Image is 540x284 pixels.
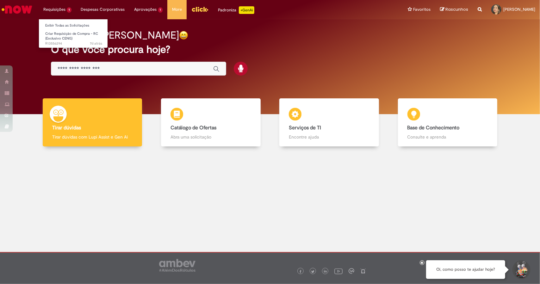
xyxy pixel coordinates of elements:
[158,7,163,13] span: 1
[388,98,507,147] a: Base de Conhecimento Consulte e aprenda
[52,134,133,140] p: Tirar dúvidas com Lupi Assist e Gen Ai
[270,98,388,147] a: Serviços de TI Encontre ajuda
[299,270,302,273] img: logo_footer_facebook.png
[152,98,270,147] a: Catálogo de Ofertas Abra uma solicitação
[39,30,109,44] a: Aberto R13556294 : Criar Requisição de Compra - RC (Exclusivo CENG)
[440,7,468,13] a: Rascunhos
[39,19,108,48] ul: Requisições
[171,125,216,131] b: Catálogo de Ofertas
[134,6,157,13] span: Aprovações
[218,6,254,14] div: Padroniza
[39,22,109,29] a: Exibir Todas as Solicitações
[172,6,182,13] span: More
[90,41,102,46] time: 22/09/2025 16:36:29
[239,6,254,14] p: +GenAi
[159,259,196,272] img: logo_footer_ambev_rotulo_gray.png
[503,7,535,12] span: [PERSON_NAME]
[407,134,488,140] p: Consulte e aprenda
[289,125,321,131] b: Serviços de TI
[426,260,505,279] div: Oi, como posso te ajudar hoje?
[407,125,460,131] b: Base de Conhecimento
[512,260,531,279] button: Iniciar Conversa de Suporte
[67,7,71,13] span: 1
[311,270,314,273] img: logo_footer_twitter.png
[179,31,188,40] img: happy-face.png
[191,4,208,14] img: click_logo_yellow_360x200.png
[52,125,81,131] b: Tirar dúvidas
[413,6,431,13] span: Favoritos
[43,6,65,13] span: Requisições
[51,30,179,41] h2: Boa tarde, [PERSON_NAME]
[289,134,369,140] p: Encontre ajuda
[349,268,354,274] img: logo_footer_workplace.png
[334,267,343,275] img: logo_footer_youtube.png
[1,3,33,16] img: ServiceNow
[324,270,327,274] img: logo_footer_linkedin.png
[90,41,102,46] span: 7d atrás
[171,134,251,140] p: Abra uma solicitação
[360,268,366,274] img: logo_footer_naosei.png
[45,41,102,46] span: R13556294
[33,98,152,147] a: Tirar dúvidas Tirar dúvidas com Lupi Assist e Gen Ai
[445,6,468,12] span: Rascunhos
[51,44,489,55] h2: O que você procura hoje?
[45,31,98,41] span: Criar Requisição de Compra - RC (Exclusivo CENG)
[81,6,125,13] span: Despesas Corporativas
